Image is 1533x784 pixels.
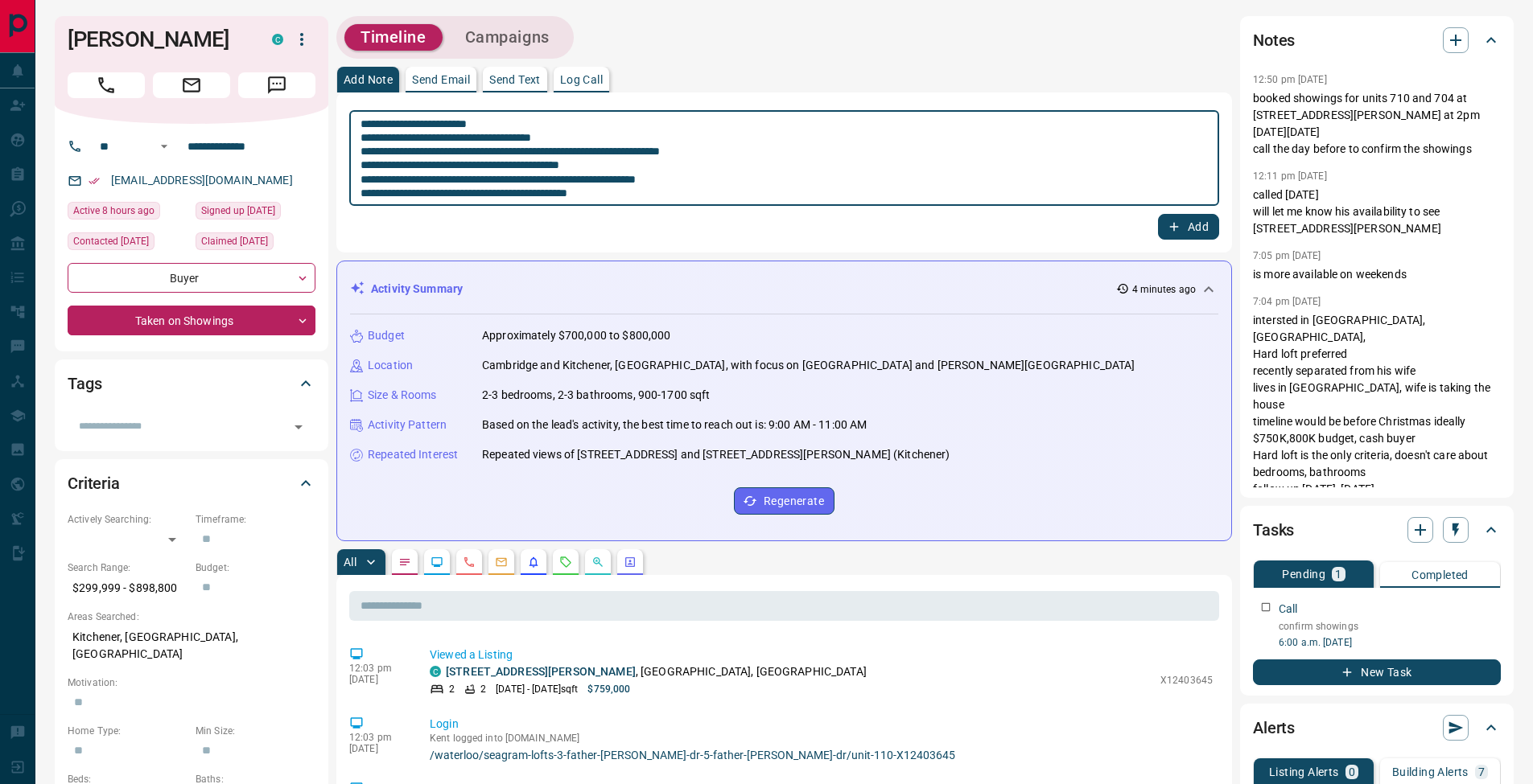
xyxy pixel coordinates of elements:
p: [DATE] [349,674,406,685]
svg: Emails [495,556,508,569]
p: is more available on weekends [1253,266,1501,283]
p: 7:04 pm [DATE] [1253,296,1321,307]
p: Add Note [344,74,393,85]
p: Budget: [196,560,315,575]
svg: Email Verified [89,175,100,187]
p: called [DATE] will let me know his availability to see [STREET_ADDRESS][PERSON_NAME] [1253,187,1501,237]
p: Building Alerts [1392,766,1469,778]
p: Listing Alerts [1269,766,1339,778]
p: Min Size: [196,724,315,738]
p: [DATE] - [DATE] sqft [496,682,578,696]
p: Send Email [412,74,470,85]
p: Approximately $700,000 to $800,000 [482,327,670,344]
div: Buyer [68,263,315,293]
p: 12:03 pm [349,663,406,674]
div: condos.ca [272,34,283,45]
h2: Tags [68,371,101,396]
div: Criteria [68,464,315,503]
p: booked showings for units 710 and 704 at [STREET_ADDRESS][PERSON_NAME] at 2pm [DATE][DATE] call t... [1253,90,1501,158]
div: Notes [1253,21,1501,60]
h2: Criteria [68,470,120,496]
p: Call [1279,601,1298,618]
div: Tasks [1253,511,1501,549]
p: Pending [1282,569,1325,580]
span: Active 8 hours ago [73,203,155,219]
div: condos.ca [430,666,441,677]
span: Call [68,72,145,98]
p: 7:05 pm [DATE] [1253,250,1321,261]
span: Contacted [DATE] [73,233,149,249]
p: Repeated Interest [368,446,458,463]
svg: Calls [463,556,476,569]
svg: Listing Alerts [527,556,540,569]
a: [EMAIL_ADDRESS][DOMAIN_NAME] [111,174,293,187]
p: Log Call [560,74,603,85]
p: Kent logged into [DOMAIN_NAME] [430,733,1213,744]
svg: Requests [559,556,572,569]
p: Actively Searching: [68,512,188,527]
div: Taken on Showings [68,306,315,335]
p: confirm showings [1279,619,1501,634]
p: 1 [1335,569,1341,580]
div: Alerts [1253,708,1501,747]
p: intersted in [GEOGRAPHIC_DATA], [GEOGRAPHIC_DATA], Hard loft preferred recently separated from hi... [1253,312,1501,498]
h2: Notes [1253,27,1295,53]
a: [STREET_ADDRESS][PERSON_NAME] [446,665,636,678]
p: 7 [1478,766,1485,778]
p: Login [430,716,1213,733]
p: Kitchener, [GEOGRAPHIC_DATA], [GEOGRAPHIC_DATA] [68,624,315,667]
span: Email [153,72,230,98]
p: 2 [449,682,455,696]
button: Timeline [344,24,443,51]
p: Activity Summary [371,281,463,298]
button: Regenerate [734,487,834,515]
p: Send Text [489,74,541,85]
p: 2-3 bedrooms, 2-3 bathrooms, 900-1700 sqft [482,387,711,404]
h2: Alerts [1253,715,1295,741]
div: Thu Aug 21 2025 [196,232,315,255]
button: Add [1158,214,1219,240]
div: Thu Aug 21 2025 [68,232,188,255]
svg: Notes [398,556,411,569]
p: Location [368,357,413,374]
h2: Tasks [1253,517,1294,543]
div: Tags [68,364,315,403]
svg: Agent Actions [624,556,637,569]
a: /waterloo/seagram-lofts-3-father-[PERSON_NAME]-dr-5-father-[PERSON_NAME]-dr/unit-110-X12403645 [430,749,1213,761]
svg: Opportunities [591,556,604,569]
h1: [PERSON_NAME] [68,27,248,52]
p: 4 minutes ago [1132,282,1196,297]
p: Viewed a Listing [430,646,1213,663]
span: Message [238,72,315,98]
p: Size & Rooms [368,387,437,404]
button: Open [155,137,174,156]
p: 6:00 a.m. [DATE] [1279,635,1501,650]
svg: Lead Browsing Activity [431,556,443,569]
p: Budget [368,327,405,344]
p: , [GEOGRAPHIC_DATA], [GEOGRAPHIC_DATA] [446,663,867,680]
p: Motivation: [68,675,315,690]
p: Areas Searched: [68,610,315,624]
p: $759,000 [587,682,630,696]
p: Home Type: [68,724,188,738]
p: Search Range: [68,560,188,575]
p: 12:50 pm [DATE] [1253,74,1327,85]
div: Activity Summary4 minutes ago [350,274,1218,304]
p: All [344,556,356,568]
p: Based on the lead's activity, the best time to reach out is: 9:00 AM - 11:00 AM [482,417,867,433]
p: 2 [480,682,486,696]
p: Completed [1411,569,1469,581]
button: New Task [1253,659,1501,685]
p: 0 [1349,766,1355,778]
div: Thu Aug 21 2025 [196,202,315,224]
p: Activity Pattern [368,417,447,433]
p: 12:03 pm [349,732,406,743]
button: Campaigns [449,24,566,51]
p: 12:11 pm [DATE] [1253,170,1327,182]
button: Open [287,416,310,438]
p: Timeframe: [196,512,315,527]
p: Cambridge and Kitchener, [GEOGRAPHIC_DATA], with focus on [GEOGRAPHIC_DATA] and [PERSON_NAME][GEO... [482,357,1135,374]
p: [DATE] [349,743,406,754]
p: $299,999 - $898,800 [68,575,188,601]
div: Mon Sep 15 2025 [68,202,188,224]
